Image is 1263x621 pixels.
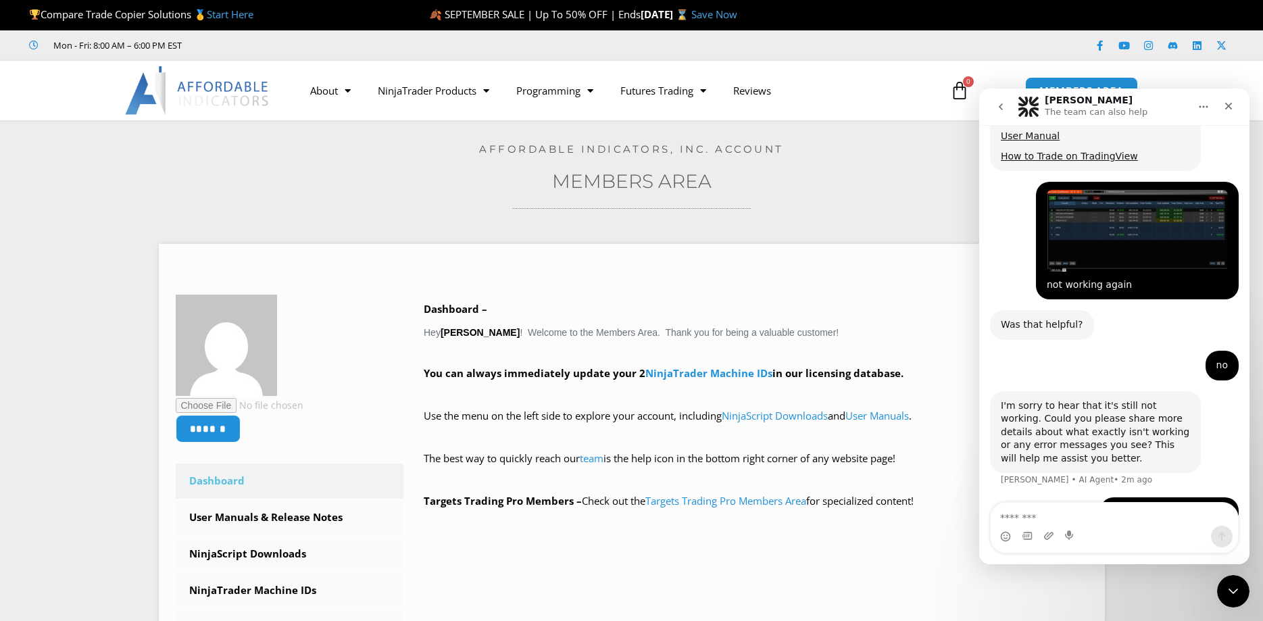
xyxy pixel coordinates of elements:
strong: You can always immediately update your 2 in our licensing database. [424,366,903,380]
nav: Menu [297,75,935,106]
p: Use the menu on the left side to explore your account, including and . [424,407,1088,445]
img: LogoAI | Affordable Indicators – NinjaTrader [125,66,270,115]
iframe: Customer reviews powered by Trustpilot [201,39,403,52]
a: Dashboard [176,464,404,499]
span: 🍂 SEPTEMBER SALE | Up To 50% OFF | Ends [429,7,641,21]
a: NinjaScript Downloads [722,409,828,422]
a: NinjaTrader Products [364,75,503,106]
a: NinjaTrader Machine IDs [176,573,404,608]
img: 🏆 [30,9,40,20]
a: Start Here [207,7,253,21]
span: Compare Trade Copier Solutions 🥇 [29,7,253,21]
span: 0 [963,76,974,87]
div: Hey ! Welcome to the Members Area. Thank you for being a valuable customer! [424,300,1088,511]
a: 0 [930,71,989,110]
a: NinjaTrader Machine IDs [645,366,772,380]
img: f34f3a31167e59384d58a763e77634dd1142bfe69680121566f87788baf56587 [176,295,277,396]
b: Dashboard – [424,302,487,316]
a: Affordable Indicators, Inc. Account [479,143,784,155]
a: User Manuals [845,409,909,422]
strong: Targets Trading Pro Members – [424,494,582,507]
span: Mon - Fri: 8:00 AM – 6:00 PM EST [50,37,182,53]
a: NinjaScript Downloads [176,537,404,572]
a: Futures Trading [607,75,720,106]
a: Targets Trading Pro Members Area [645,494,806,507]
a: User Manuals & Release Notes [176,500,404,535]
iframe: Intercom live chat [979,89,1249,564]
a: MEMBERS AREA [1025,77,1138,105]
p: Check out the for specialized content! [424,492,1088,511]
p: The best way to quickly reach our is the help icon in the bottom right corner of any website page! [424,449,1088,487]
span: MEMBERS AREA [1039,86,1124,96]
a: Programming [503,75,607,106]
iframe: Intercom live chat [1217,575,1249,607]
a: About [297,75,364,106]
a: Save Now [691,7,737,21]
a: Reviews [720,75,785,106]
strong: [PERSON_NAME] [441,327,520,338]
strong: [DATE] ⌛ [641,7,691,21]
a: Members Area [552,170,712,193]
a: team [580,451,603,465]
